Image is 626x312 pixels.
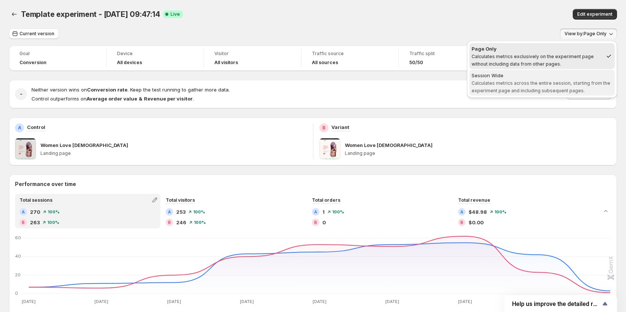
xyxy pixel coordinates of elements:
h4: All visitors [214,60,238,66]
a: DeviceAll devices [117,50,193,66]
text: [DATE] [313,299,326,304]
a: GoalConversion [19,50,96,66]
span: Help us improve the detailed report for A/B campaigns [512,300,601,307]
button: Edit experiment [573,9,617,19]
h2: A [460,210,463,214]
h2: B [322,125,325,131]
span: Visitor [214,51,291,57]
p: Landing page [345,150,611,156]
span: 263 [30,219,40,226]
span: Total visitors [166,197,195,203]
div: Session Wide [472,72,613,79]
strong: Conversion rate [87,87,127,93]
button: Collapse chart [601,206,611,216]
h2: Performance over time [15,180,611,188]
span: Traffic split [409,51,485,57]
span: Edit experiment [577,11,613,17]
text: [DATE] [240,299,254,304]
span: Calculates metrics exclusively on the experiment page without including data from other pages. [472,54,594,67]
h2: B [168,220,171,225]
span: 253 [176,208,186,216]
span: 0 [322,219,326,226]
span: Control outperforms on . [31,96,194,102]
text: [DATE] [167,299,181,304]
p: Landing page [40,150,307,156]
span: Neither version wins on . Keep the test running to gather more data. [31,87,230,93]
span: 100 % [194,220,206,225]
button: Current version [9,28,59,39]
p: Women Love [DEMOGRAPHIC_DATA] [345,141,433,149]
span: Total orders [312,197,340,203]
p: Variant [331,123,349,131]
text: [DATE] [94,299,108,304]
button: View by:Page Only [560,28,617,39]
a: VisitorAll visitors [214,50,291,66]
span: $48.98 [469,208,487,216]
p: Control [27,123,45,131]
span: 100 % [193,210,205,214]
span: 270 [30,208,40,216]
span: Total revenue [458,197,490,203]
span: Total sessions [19,197,52,203]
span: 100 % [332,210,344,214]
span: 100 % [494,210,506,214]
span: Current version [19,31,54,37]
span: 246 [176,219,186,226]
span: Template experiment - [DATE] 09:47:14 [21,10,160,19]
text: 40 [15,253,21,259]
text: 0 [15,291,18,296]
span: Conversion [19,60,46,66]
img: Women Love Jesus [319,138,340,159]
h2: B [314,220,317,225]
text: [DATE] [22,299,36,304]
span: 1 [322,208,325,216]
a: Traffic split50/50 [409,50,485,66]
span: 100 % [47,220,59,225]
h4: All devices [117,60,142,66]
button: Back [9,9,19,19]
span: Traffic source [312,51,388,57]
button: Show survey - Help us improve the detailed report for A/B campaigns [512,299,610,308]
text: 60 [15,235,21,240]
text: [DATE] [458,299,472,304]
span: View by: Page Only [565,31,607,37]
h2: B [22,220,25,225]
div: Page Only [472,45,603,52]
strong: & [139,96,142,102]
span: Device [117,51,193,57]
h4: All sources [312,60,338,66]
span: Live [171,11,180,17]
h2: A [314,210,317,214]
h2: A [18,125,21,131]
img: Women Love Jesus [15,138,36,159]
strong: Revenue per visitor [144,96,193,102]
span: $0.00 [469,219,484,226]
span: 100 % [48,210,60,214]
span: Goal [19,51,96,57]
h2: - [20,90,22,98]
h2: A [168,210,171,214]
h2: A [22,210,25,214]
span: Calculates metrics across the entire session, starting from the experiment page and including sub... [472,80,610,93]
a: Traffic sourceAll sources [312,50,388,66]
span: 50/50 [409,60,423,66]
strong: Average order value [87,96,137,102]
text: 20 [15,272,21,277]
p: Women Love [DEMOGRAPHIC_DATA] [40,141,128,149]
h2: B [460,220,463,225]
text: [DATE] [385,299,399,304]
